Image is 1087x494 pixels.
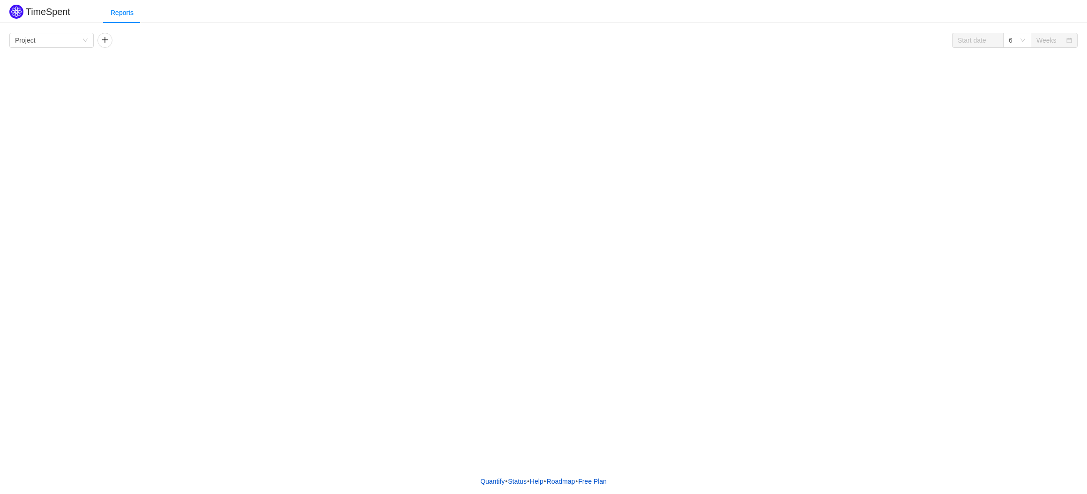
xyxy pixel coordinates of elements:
button: icon: plus [97,33,112,48]
a: Roadmap [546,474,576,488]
span: • [527,478,529,485]
div: Weeks [1036,33,1057,47]
a: Status [507,474,527,488]
i: icon: down [1020,37,1026,44]
a: Help [529,474,544,488]
div: Reports [103,2,141,23]
div: Project [15,33,36,47]
span: • [575,478,578,485]
i: icon: down [82,37,88,44]
a: Quantify [480,474,505,488]
i: icon: calendar [1066,37,1072,44]
input: Start date [952,33,1004,48]
h2: TimeSpent [26,7,70,17]
button: Free Plan [578,474,607,488]
div: 6 [1009,33,1013,47]
span: • [505,478,507,485]
img: Quantify logo [9,5,23,19]
span: • [544,478,546,485]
